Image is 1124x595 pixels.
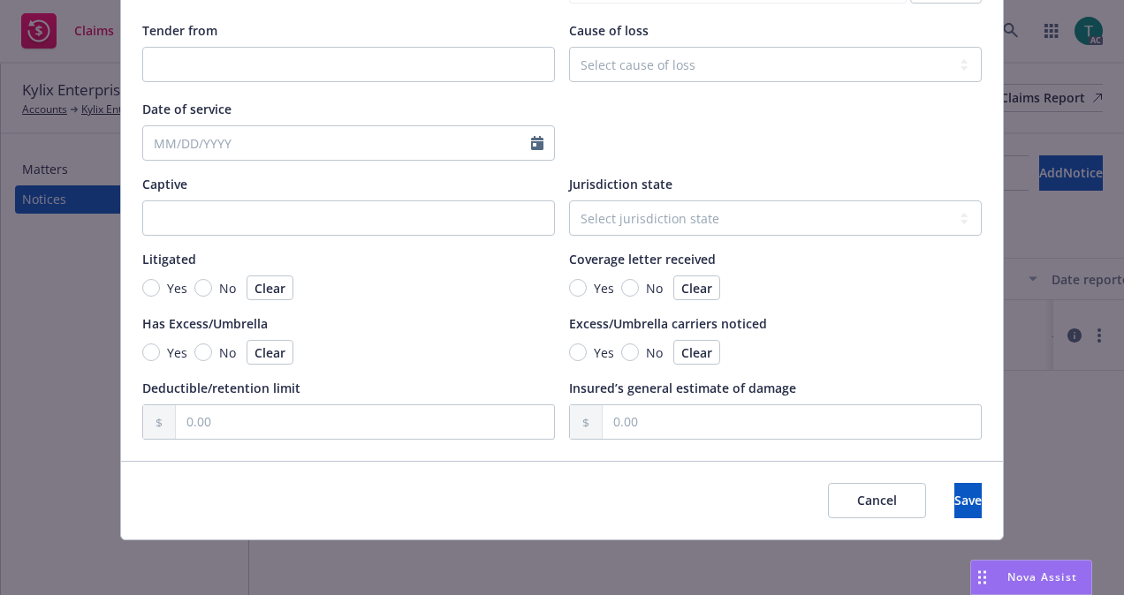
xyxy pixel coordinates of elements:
span: No [646,343,663,362]
input: 0.00 [176,405,554,439]
button: Clear [673,340,720,365]
input: Yes [142,279,160,297]
span: Cancel [857,492,897,508]
span: Clear [681,280,712,297]
span: Coverage letter received [569,251,716,267]
span: No [646,279,663,297]
span: Insured’s general estimate of damage [569,380,796,396]
span: Clear [254,280,285,297]
input: Yes [569,279,587,297]
span: Cause of loss [569,22,649,39]
input: No [194,279,212,297]
span: Tender from [142,22,217,39]
span: No [219,279,236,297]
span: Clear [681,344,712,361]
span: Yes [167,279,187,297]
span: Captive [142,176,187,192]
span: Excess/Umbrella carriers noticed [569,315,767,332]
span: Deductible/retention limit [142,380,300,396]
span: Yes [594,343,614,362]
span: Date of service [142,101,232,117]
button: Cancel [828,483,926,518]
input: No [621,343,639,361]
button: Save [954,483,982,518]
button: Clear [247,340,293,365]
span: Has Excess/Umbrella [142,315,268,332]
span: No [219,343,236,362]
button: Clear [247,275,293,300]
input: Yes [569,343,587,361]
div: Drag to move [971,561,993,594]
button: Nova Assist [970,560,1092,595]
span: Jurisdiction state [569,176,672,192]
input: 0.00 [603,405,981,439]
button: Clear [673,275,720,300]
span: Yes [594,279,614,297]
input: No [621,279,639,297]
svg: Calendar [531,136,543,150]
span: Yes [167,343,187,362]
input: No [194,343,212,361]
span: Save [954,492,982,508]
input: MM/DD/YYYY [143,126,531,160]
span: Clear [254,344,285,361]
input: Yes [142,343,160,361]
span: Litigated [142,251,196,267]
span: Nova Assist [1007,569,1077,584]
